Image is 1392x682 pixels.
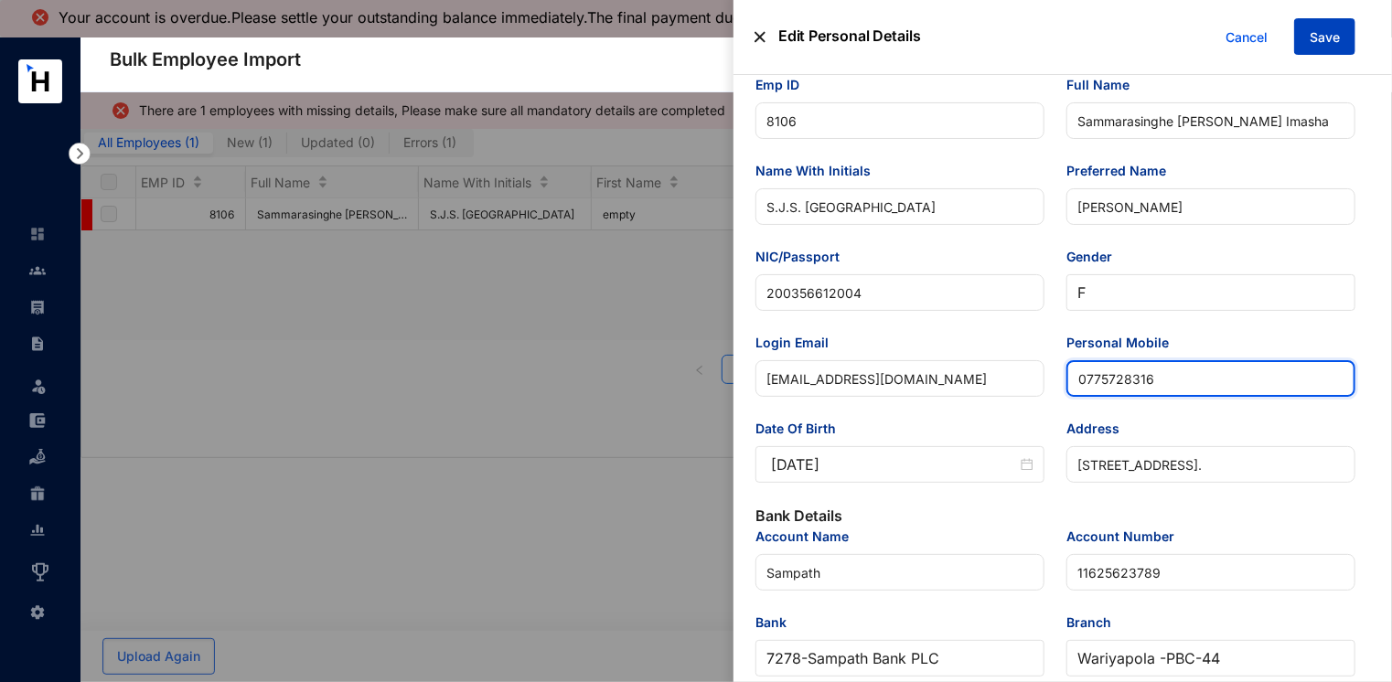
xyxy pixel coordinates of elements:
label: Name With Initials [755,161,883,181]
img: nav-icon-right.af6afadce00d159da59955279c43614e.svg [69,143,91,165]
img: contract-unselected.99e2b2107c0a7dd48938.svg [29,336,46,352]
button: Save [1294,18,1355,55]
input: Preferred Name [1066,188,1355,225]
label: Personal Mobile [1066,333,1182,353]
span: 7278 - Sampath Bank PLC [766,641,1033,676]
label: Date Of Birth [755,419,849,439]
input: Name With Initials [755,188,1044,225]
label: Address [1066,419,1132,439]
label: Bank [755,613,799,633]
input: Address [1066,446,1355,483]
span: Cancel [1226,27,1268,48]
li: Home [15,216,59,252]
img: award_outlined.f30b2bda3bf6ea1bf3dd.svg [29,561,51,583]
li: Contacts [15,252,59,289]
input: Account Number [1066,554,1355,591]
p: Bulk Employee Import [110,47,301,72]
label: Emp ID [755,75,812,95]
label: Account Name [755,527,862,547]
li: Gratuity [15,475,59,512]
img: gratuity-unselected.a8c340787eea3cf492d7.svg [29,485,46,502]
label: NIC/Passport [755,247,852,267]
img: payroll-unselected.b590312f920e76f0c668.svg [29,299,46,315]
label: Branch [1066,613,1124,633]
label: Account Number [1066,527,1187,547]
button: Cancel [1212,19,1281,56]
li: Payroll [15,289,59,325]
img: report-unselected.e6a6b4230fc7da01f883.svg [29,522,46,538]
img: people-unselected.118708e94b43a90eceab.svg [29,262,46,279]
img: settings-unselected.1febfda315e6e19643a1.svg [29,604,46,621]
li: Expenses [15,402,59,439]
input: Emp ID [755,102,1044,139]
li: Reports [15,512,59,549]
label: Login Email [755,333,841,353]
input: Login Email [755,360,1044,397]
input: Full Name [1066,102,1355,139]
span: Save [1310,28,1340,47]
p: Bank Details [755,505,1355,527]
img: loan-unselected.d74d20a04637f2d15ab5.svg [29,449,46,465]
p: Edit Personal Details [766,18,921,56]
img: leave-unselected.2934df6273408c3f84d9.svg [29,377,48,395]
label: Full Name [1066,75,1142,95]
label: Preferred Name [1066,161,1179,181]
input: Personal Mobile [1066,360,1355,397]
li: Contracts [15,325,59,362]
input: NIC/Passport [755,274,1044,311]
img: alert-close.705d39777261943dbfef1c6d96092794.svg [755,18,766,56]
input: Account Name [755,554,1044,591]
span: Wariyapola -PBC - 44 [1077,641,1344,676]
label: Gender [1066,247,1125,267]
img: home-unselected.a29eae3204392db15eaf.svg [29,226,46,242]
span: F [1077,275,1344,310]
input: Date Of Birth [771,453,1017,475]
li: Loan [15,439,59,475]
img: expense-unselected.2edcf0507c847f3e9e96.svg [29,412,46,429]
